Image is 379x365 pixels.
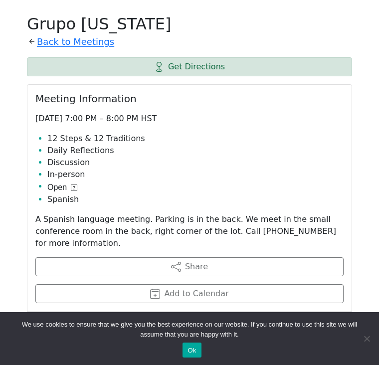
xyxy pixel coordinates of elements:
button: Ok [183,343,201,358]
li: Daily Reflections [47,145,344,157]
button: Open [47,182,77,193]
button: Add to Calendar [35,284,344,303]
li: Spanish [47,193,344,205]
a: Get Directions [27,57,352,76]
p: A Spanish language meeting. Parking is in the back. We meet in the small conference room in the b... [35,213,344,249]
li: 12 Steps & 12 Traditions [47,133,344,145]
h2: Meeting Information [35,93,344,105]
span: Open [47,182,67,193]
li: Discussion [47,157,344,169]
li: In-person [47,169,344,181]
a: Back to Meetings [37,34,114,50]
button: Share [35,257,344,276]
p: [DATE] 7:00 PM – 8:00 PM HST [35,113,344,125]
span: No [362,334,372,344]
h1: Grupo [US_STATE] [27,14,352,33]
span: We use cookies to ensure that we give you the best experience on our website. If you continue to ... [15,320,364,340]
